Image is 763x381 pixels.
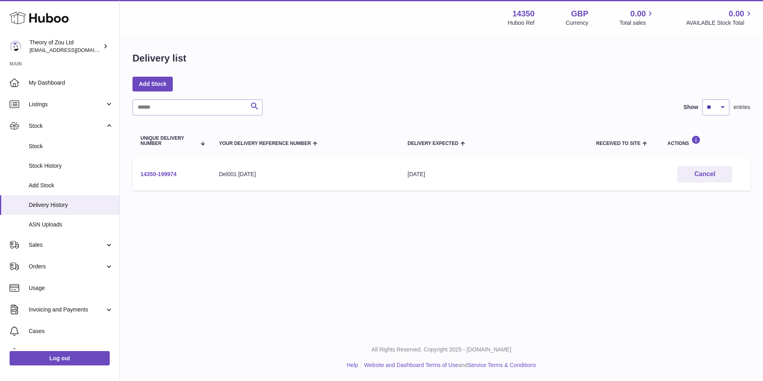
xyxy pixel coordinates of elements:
span: Cases [29,327,113,335]
a: 0.00 Total sales [619,8,655,27]
a: Help [347,362,358,368]
div: Huboo Ref [508,19,535,27]
span: Received to Site [596,141,640,146]
p: All Rights Reserved. Copyright 2025 - [DOMAIN_NAME] [126,346,757,353]
span: 0.00 [631,8,646,19]
span: Stock [29,143,113,150]
div: Theory of Zou Ltd [30,39,101,54]
span: entries [733,103,750,111]
span: Stock [29,122,105,130]
span: ASN Uploads [29,221,113,228]
span: AVAILABLE Stock Total [686,19,753,27]
strong: 14350 [512,8,535,19]
div: Currency [566,19,589,27]
img: internalAdmin-14350@internal.huboo.com [10,40,22,52]
span: Invoicing and Payments [29,306,105,314]
a: Add Stock [132,77,173,91]
span: Stock History [29,162,113,170]
a: 14350-199974 [140,171,176,177]
a: Website and Dashboard Terms of Use [364,362,458,368]
span: Add Stock [29,182,113,189]
a: Log out [10,351,110,365]
span: Orders [29,263,105,270]
button: Cancel [677,166,732,183]
div: Del001 [DATE] [219,171,392,178]
span: Total sales [619,19,655,27]
span: Unique Delivery Number [140,136,196,146]
span: 0.00 [729,8,744,19]
span: Delivery Expected [407,141,458,146]
a: Service Terms & Conditions [468,362,536,368]
span: Usage [29,284,113,292]
span: [EMAIL_ADDRESS][DOMAIN_NAME] [30,47,117,53]
h1: Delivery list [132,52,186,65]
a: 0.00 AVAILABLE Stock Total [686,8,753,27]
div: Actions [668,135,742,146]
span: Your Delivery Reference Number [219,141,311,146]
li: and [361,361,536,369]
span: Delivery History [29,201,113,209]
strong: GBP [571,8,588,19]
div: [DATE] [407,171,580,178]
span: Sales [29,241,105,249]
span: My Dashboard [29,79,113,87]
label: Show [684,103,698,111]
span: Listings [29,101,105,108]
